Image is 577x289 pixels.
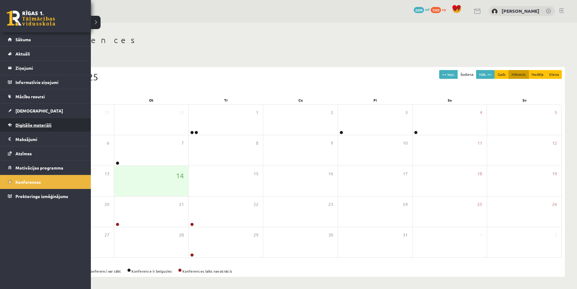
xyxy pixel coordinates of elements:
[555,232,557,238] span: 2
[480,109,482,116] span: 4
[8,118,83,132] a: Digitālie materiāli
[8,161,83,175] a: Motivācijas programma
[555,109,557,116] span: 5
[477,201,482,208] span: 25
[256,109,258,116] span: 1
[477,170,482,177] span: 18
[328,232,333,238] span: 30
[256,140,258,146] span: 8
[104,109,109,116] span: 29
[328,170,333,177] span: 16
[413,96,487,104] div: Se
[8,61,83,75] a: Ziņojumi
[107,140,109,146] span: 6
[8,104,83,118] a: [DEMOGRAPHIC_DATA]
[546,70,562,79] button: Diena
[15,179,41,185] span: Konferences
[403,140,408,146] span: 10
[414,7,424,13] span: 2209
[15,51,30,56] span: Aktuāli
[476,70,495,79] button: Nāk. >>
[492,8,498,15] img: Eduards Mārcis Ulmanis
[8,189,83,203] a: Proktoringa izmēģinājums
[181,140,184,146] span: 7
[403,170,408,177] span: 17
[15,94,45,99] span: Mācību resursi
[457,70,476,79] button: Šodiena
[405,109,408,116] span: 3
[15,75,83,89] legend: Informatīvie ziņojumi
[495,70,509,79] button: Gads
[431,7,449,12] a: 1543 xp
[36,35,565,45] h1: Konferences
[480,232,482,238] span: 1
[179,201,184,208] span: 21
[114,96,188,104] div: Ot
[414,7,430,12] a: 2209 mP
[552,201,557,208] span: 26
[263,96,338,104] div: Ce
[431,7,441,13] span: 1543
[7,11,55,26] a: Rīgas 1. Tālmācības vidusskola
[509,70,529,79] button: Mēnesis
[8,47,83,61] a: Aktuāli
[189,96,263,104] div: Tr
[15,132,83,146] legend: Maksājumi
[8,175,83,189] a: Konferences
[15,37,31,42] span: Sākums
[15,122,51,128] span: Digitālie materiāli
[254,170,258,177] span: 15
[104,170,109,177] span: 13
[487,96,562,104] div: Sv
[39,70,562,84] div: Oktobris 2025
[179,232,184,238] span: 28
[328,201,333,208] span: 23
[477,140,482,146] span: 11
[331,140,333,146] span: 9
[8,75,83,89] a: Informatīvie ziņojumi
[15,165,63,170] span: Motivācijas programma
[39,268,562,274] div: Konference ir aktīva Konferenci var sākt Konference ir beigusies Konferences laiks nav atnācis
[15,61,83,75] legend: Ziņojumi
[8,132,83,146] a: Maksājumi
[8,32,83,46] a: Sākums
[442,7,446,12] span: xp
[338,96,413,104] div: Pi
[104,232,109,238] span: 27
[403,232,408,238] span: 31
[179,109,184,116] span: 30
[15,151,32,156] span: Atzīmes
[403,201,408,208] span: 24
[502,8,539,14] a: [PERSON_NAME]
[552,140,557,146] span: 12
[8,146,83,160] a: Atzīmes
[552,170,557,177] span: 19
[439,70,458,79] button: << Iepr.
[529,70,546,79] button: Nedēļa
[254,201,258,208] span: 22
[254,232,258,238] span: 29
[8,89,83,103] a: Mācību resursi
[15,193,68,199] span: Proktoringa izmēģinājums
[15,108,63,113] span: [DEMOGRAPHIC_DATA]
[331,109,333,116] span: 2
[425,7,430,12] span: mP
[104,201,109,208] span: 20
[176,170,184,181] span: 14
